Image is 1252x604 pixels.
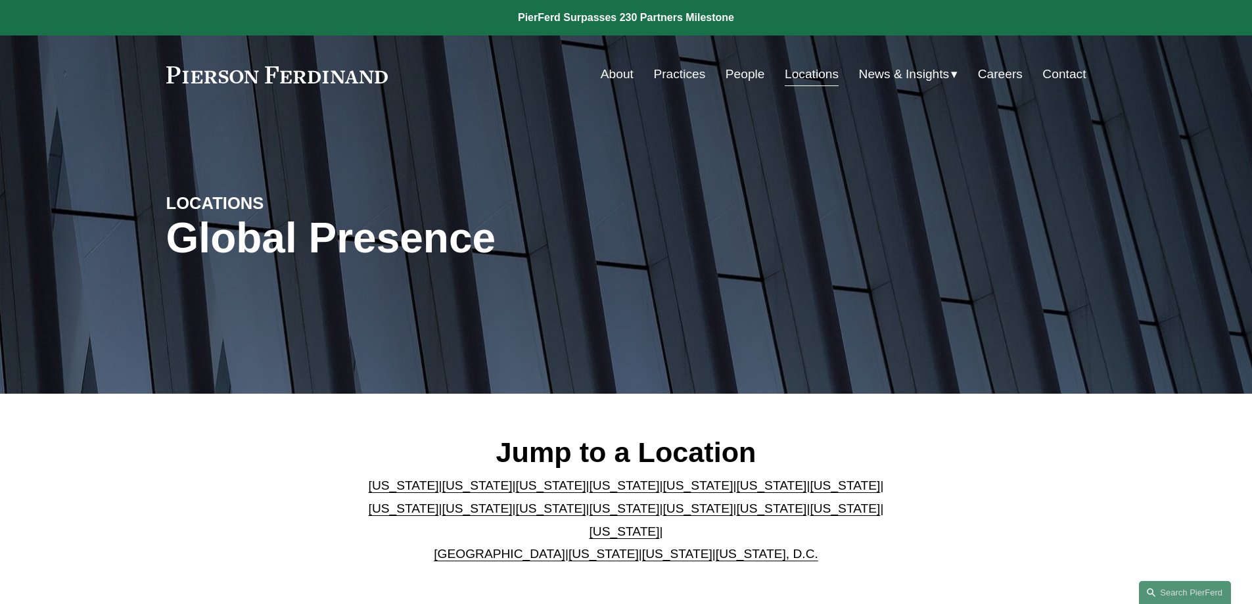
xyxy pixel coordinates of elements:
[516,501,586,515] a: [US_STATE]
[166,214,779,262] h1: Global Presence
[516,478,586,492] a: [US_STATE]
[736,478,806,492] a: [US_STATE]
[736,501,806,515] a: [US_STATE]
[653,62,705,87] a: Practices
[369,478,439,492] a: [US_STATE]
[859,62,958,87] a: folder dropdown
[601,62,634,87] a: About
[785,62,839,87] a: Locations
[442,501,513,515] a: [US_STATE]
[662,501,733,515] a: [US_STATE]
[662,478,733,492] a: [US_STATE]
[642,547,712,561] a: [US_STATE]
[810,478,880,492] a: [US_STATE]
[434,547,565,561] a: [GEOGRAPHIC_DATA]
[358,435,894,469] h2: Jump to a Location
[978,62,1023,87] a: Careers
[590,524,660,538] a: [US_STATE]
[726,62,765,87] a: People
[166,193,396,214] h4: LOCATIONS
[1139,581,1231,604] a: Search this site
[810,501,880,515] a: [US_STATE]
[859,63,950,86] span: News & Insights
[590,501,660,515] a: [US_STATE]
[1042,62,1086,87] a: Contact
[590,478,660,492] a: [US_STATE]
[716,547,818,561] a: [US_STATE], D.C.
[442,478,513,492] a: [US_STATE]
[358,475,894,565] p: | | | | | | | | | | | | | | | | | |
[568,547,639,561] a: [US_STATE]
[369,501,439,515] a: [US_STATE]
